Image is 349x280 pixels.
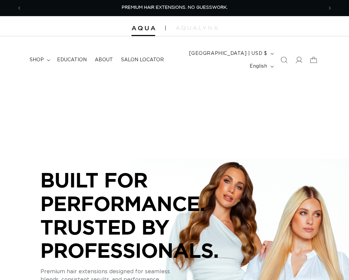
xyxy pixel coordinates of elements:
button: Next announcement [322,2,337,14]
summary: shop [26,53,53,67]
button: Previous announcement [12,2,27,14]
span: [GEOGRAPHIC_DATA] | USD $ [189,50,267,57]
a: Education [53,53,91,67]
span: shop [30,57,44,63]
p: BUILT FOR PERFORMANCE. TRUSTED BY PROFESSIONALS. [40,168,243,262]
img: Aqua Hair Extensions [132,26,155,31]
span: PREMIUM HAIR EXTENSIONS. NO GUESSWORK. [122,5,228,10]
a: About [91,53,117,67]
span: English [250,63,267,70]
span: About [95,57,113,63]
img: aqualyna.com [176,26,218,30]
summary: Search [277,53,291,67]
button: English [245,60,276,73]
button: [GEOGRAPHIC_DATA] | USD $ [185,47,277,60]
span: Education [57,57,87,63]
span: Salon Locator [121,57,164,63]
a: Salon Locator [117,53,168,67]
